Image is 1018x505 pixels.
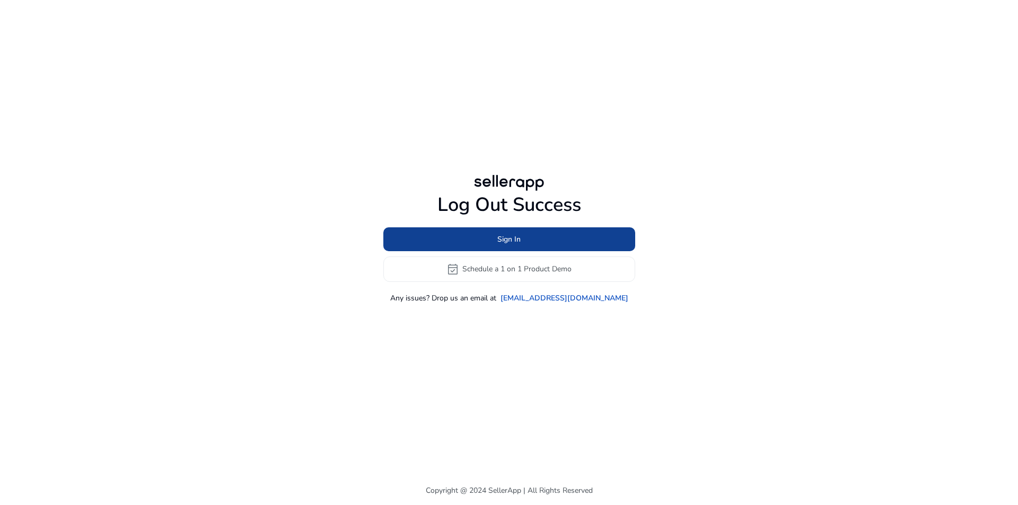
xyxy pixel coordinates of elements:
button: event_availableSchedule a 1 on 1 Product Demo [383,256,635,282]
span: Sign In [497,234,521,245]
button: Sign In [383,227,635,251]
p: Any issues? Drop us an email at [390,293,496,304]
a: [EMAIL_ADDRESS][DOMAIN_NAME] [501,293,628,304]
h1: Log Out Success [383,193,635,216]
span: event_available [446,263,459,276]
